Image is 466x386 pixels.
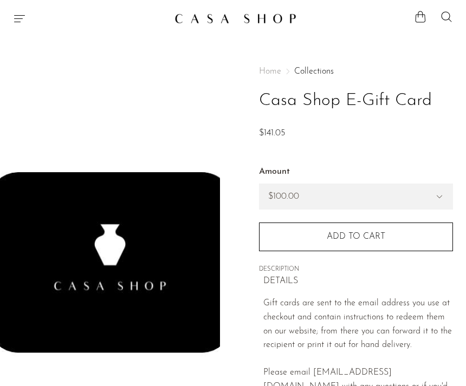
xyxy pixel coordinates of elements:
span: $141.05 [259,129,285,138]
nav: Breadcrumbs [259,67,453,76]
button: Menu [13,12,26,25]
a: Collections [294,67,334,76]
span: DESCRIPTION [259,265,453,274]
h1: Casa Shop E-Gift Card [259,87,453,115]
p: DETAILS [263,274,454,289]
span: Add to cart [327,232,385,241]
span: Home [259,67,281,76]
label: Amount [259,165,453,179]
button: Add to cart [259,223,453,251]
